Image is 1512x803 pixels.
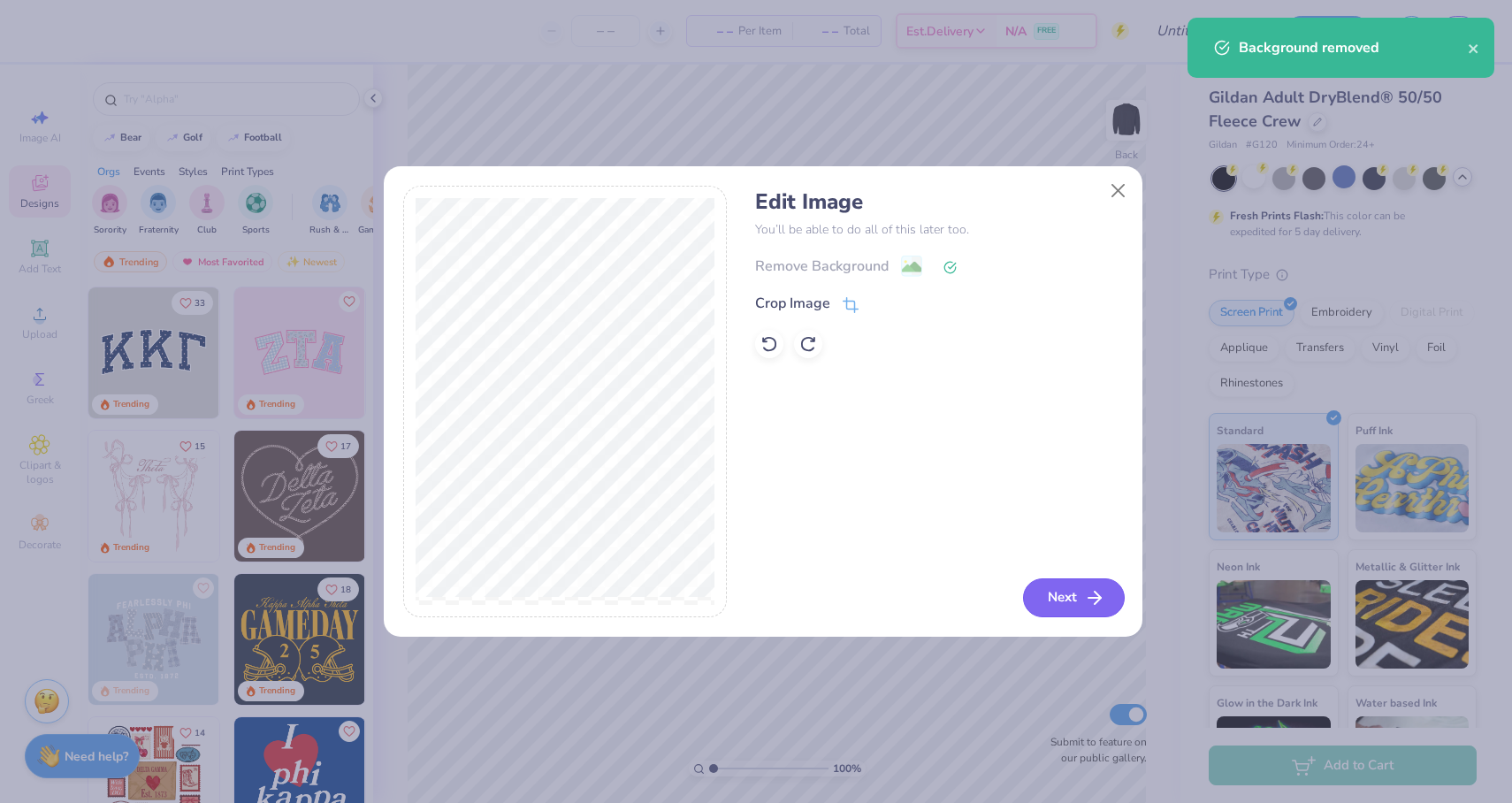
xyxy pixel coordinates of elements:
button: Next [1023,578,1125,617]
button: close [1468,37,1480,58]
h4: Edit Image [755,189,1122,215]
div: Background removed [1239,37,1468,58]
p: You’ll be able to do all of this later too. [755,220,1122,239]
button: Close [1101,173,1134,207]
div: Crop Image [755,293,830,314]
